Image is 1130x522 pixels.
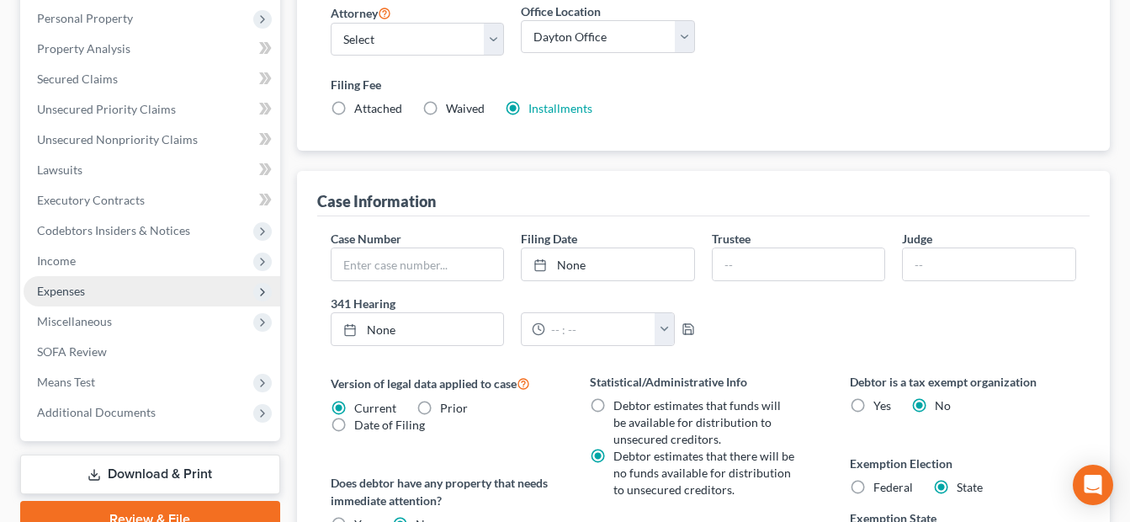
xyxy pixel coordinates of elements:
span: Expenses [37,284,85,298]
span: Prior [440,401,468,415]
input: -- [713,248,885,280]
span: Means Test [37,375,95,389]
span: Debtor estimates that there will be no funds available for distribution to unsecured creditors. [613,449,794,497]
span: Income [37,253,76,268]
span: Waived [446,101,485,115]
label: Version of legal data applied to case [331,373,557,393]
a: Lawsuits [24,155,280,185]
span: SOFA Review [37,344,107,359]
span: State [957,480,983,494]
span: No [935,398,951,413]
span: Secured Claims [37,72,118,86]
label: Does debtor have any property that needs immediate attention? [331,474,557,509]
span: Executory Contracts [37,193,145,207]
span: Current [354,401,396,415]
a: None [522,248,694,280]
input: -- : -- [545,313,655,345]
a: Download & Print [20,455,280,494]
a: None [332,313,504,345]
label: Case Number [331,230,401,248]
span: Unsecured Nonpriority Claims [37,132,198,146]
a: Unsecured Priority Claims [24,94,280,125]
label: Debtor is a tax exempt organization [850,373,1076,391]
div: Open Intercom Messenger [1073,465,1113,505]
label: 341 Hearing [322,295,703,312]
a: Property Analysis [24,34,280,64]
label: Office Location [521,3,601,20]
span: Debtor estimates that funds will be available for distribution to unsecured creditors. [613,398,781,446]
span: Additional Documents [37,405,156,419]
span: Lawsuits [37,162,82,177]
span: Codebtors Insiders & Notices [37,223,190,237]
a: SOFA Review [24,337,280,367]
span: Unsecured Priority Claims [37,102,176,116]
label: Filing Date [521,230,577,248]
span: Yes [873,398,891,413]
label: Judge [902,230,932,248]
span: Personal Property [37,11,133,25]
label: Exemption Election [850,455,1076,472]
a: Installments [528,101,592,115]
div: Case Information [317,191,436,211]
span: Date of Filing [354,418,425,432]
label: Attorney [331,3,391,23]
a: Executory Contracts [24,185,280,216]
label: Statistical/Administrative Info [590,373,816,391]
span: Attached [354,101,402,115]
a: Unsecured Nonpriority Claims [24,125,280,155]
span: Miscellaneous [37,314,112,328]
span: Federal [873,480,913,494]
label: Trustee [712,230,751,248]
a: Secured Claims [24,64,280,94]
label: Filing Fee [331,76,1076,93]
input: -- [903,248,1075,280]
input: Enter case number... [332,248,504,280]
span: Property Analysis [37,41,130,56]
